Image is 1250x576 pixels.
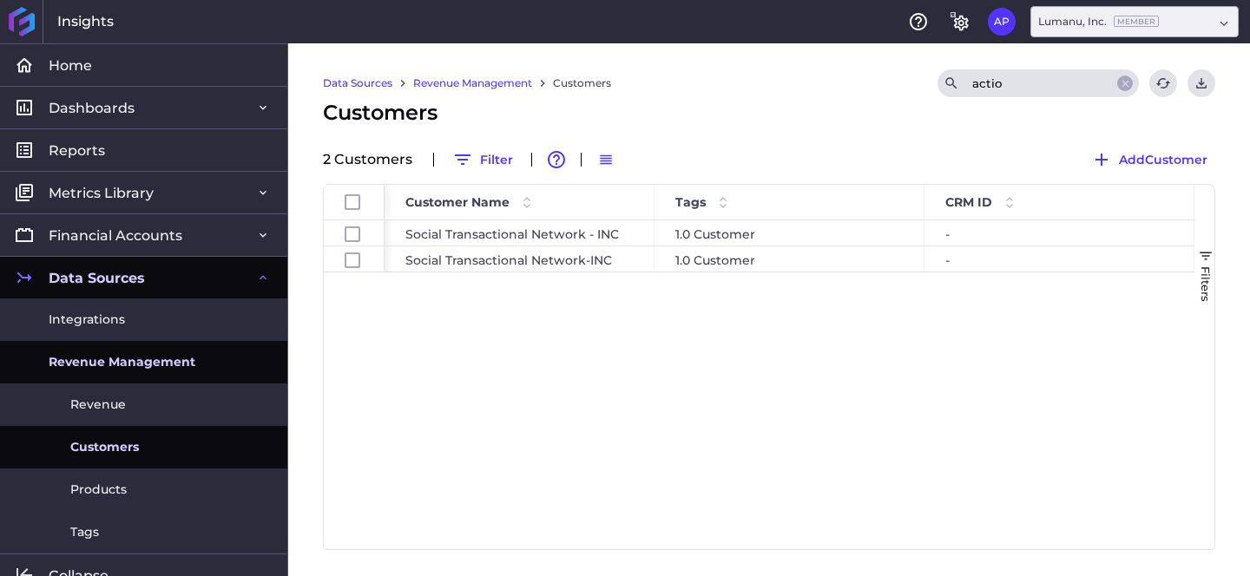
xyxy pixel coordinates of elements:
[70,396,126,414] span: Revenue
[385,246,1194,272] div: Press SPACE to select this row.
[324,246,385,272] div: Press SPACE to select this row.
[385,220,655,245] div: Social Transactional Network - INC
[385,220,1194,246] div: Press SPACE to select this row.
[444,146,521,173] button: Filter
[655,220,924,245] div: 1.0 Customer
[70,523,99,541] span: Tags
[70,438,139,456] span: Customers
[553,75,611,91] a: Customers
[1114,16,1159,27] ins: Member
[1199,266,1213,302] span: Filters
[924,246,1194,272] div: -
[49,141,105,160] span: Reports
[675,194,706,210] span: Tags
[1038,14,1159,29] div: Lumanu, Inc.
[323,97,437,128] span: Customers
[413,75,532,91] a: Revenue Management
[924,220,1194,245] div: -
[385,246,655,272] div: Social Transactional Network-INC
[1117,75,1133,91] button: Close search
[946,8,974,36] button: General Settings
[1187,69,1215,97] button: User Menu
[323,153,423,167] div: 2 Customer s
[323,75,392,91] a: Data Sources
[988,8,1016,36] button: User Menu
[49,226,182,245] span: Financial Accounts
[49,56,92,75] span: Home
[70,481,127,499] span: Products
[49,353,195,371] span: Revenue Management
[324,220,385,246] div: Press SPACE to select this row.
[905,8,932,36] button: Help
[655,246,924,272] div: 1.0 Customer
[49,269,145,287] span: Data Sources
[49,99,135,117] span: Dashboards
[405,194,510,210] span: Customer Name
[1119,150,1207,169] span: Add Customer
[1030,6,1239,37] div: Dropdown select
[1083,146,1215,173] button: AddCustomer
[937,69,965,97] button: Search by
[1149,69,1177,97] button: Refresh
[49,184,154,202] span: Metrics Library
[945,194,992,210] span: CRM ID
[49,311,125,329] span: Integrations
